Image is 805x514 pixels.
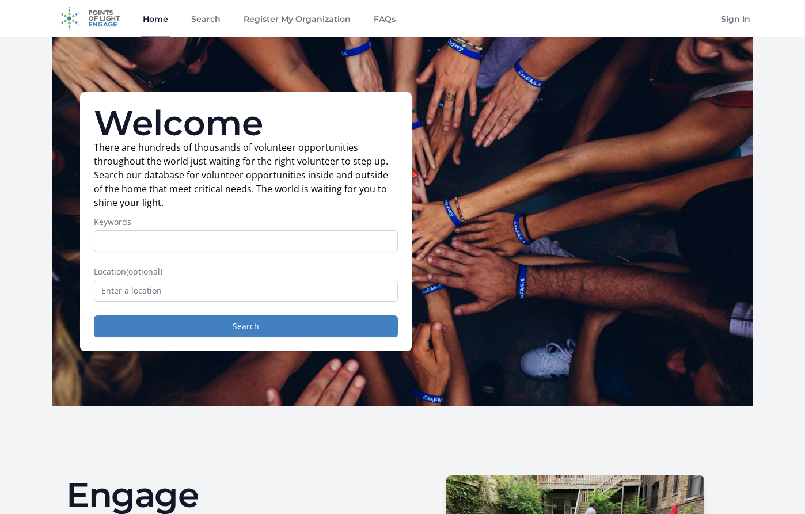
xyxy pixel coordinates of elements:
[94,280,398,302] input: Enter a location
[126,266,162,277] span: (optional)
[94,216,398,228] label: Keywords
[66,478,393,512] h2: Engage
[94,140,398,210] p: There are hundreds of thousands of volunteer opportunities throughout the world just waiting for ...
[94,315,398,337] button: Search
[94,266,398,277] label: Location
[94,106,398,140] h1: Welcome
